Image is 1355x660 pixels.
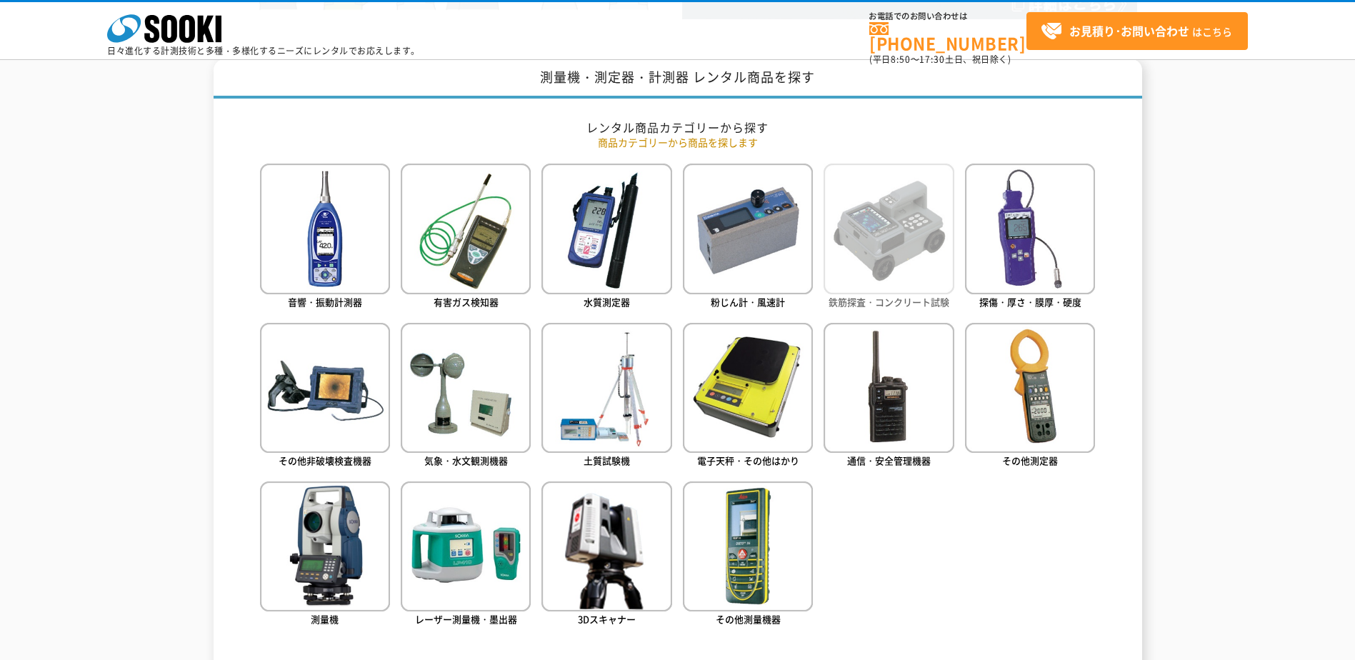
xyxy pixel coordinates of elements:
img: 鉄筋探査・コンクリート試験 [824,164,954,294]
span: その他測量機器 [716,612,781,626]
span: 土質試験機 [584,454,630,467]
img: 気象・水文観測機器 [401,323,531,453]
a: レーザー測量機・墨出器 [401,481,531,629]
span: はこちら [1041,21,1232,42]
span: 粉じん計・風速計 [711,295,785,309]
a: 測量機 [260,481,390,629]
span: その他測定器 [1002,454,1058,467]
img: 3Dスキャナー [541,481,671,611]
img: 測量機 [260,481,390,611]
a: [PHONE_NUMBER] [869,22,1026,51]
span: (平日 ～ 土日、祝日除く) [869,53,1011,66]
span: 水質測定器 [584,295,630,309]
img: その他非破壊検査機器 [260,323,390,453]
a: 水質測定器 [541,164,671,311]
p: 商品カテゴリーから商品を探します [260,135,1096,150]
span: 電子天秤・その他はかり [697,454,799,467]
a: 音響・振動計測器 [260,164,390,311]
span: 気象・水文観測機器 [424,454,508,467]
img: その他測定器 [965,323,1095,453]
img: 探傷・厚さ・膜厚・硬度 [965,164,1095,294]
p: 日々進化する計測技術と多種・多様化するニーズにレンタルでお応えします。 [107,46,420,55]
a: 鉄筋探査・コンクリート試験 [824,164,954,311]
a: その他非破壊検査機器 [260,323,390,471]
span: その他非破壊検査機器 [279,454,371,467]
img: 通信・安全管理機器 [824,323,954,453]
a: 土質試験機 [541,323,671,471]
span: レーザー測量機・墨出器 [415,612,517,626]
span: 8:50 [891,53,911,66]
h1: 測量機・測定器・計測器 レンタル商品を探す [214,59,1142,99]
a: 有害ガス検知器 [401,164,531,311]
strong: お見積り･お問い合わせ [1069,22,1189,39]
span: 測量機 [311,612,339,626]
a: その他測量機器 [683,481,813,629]
img: 有害ガス検知器 [401,164,531,294]
a: その他測定器 [965,323,1095,471]
h2: レンタル商品カテゴリーから探す [260,120,1096,135]
span: 有害ガス検知器 [434,295,499,309]
a: 電子天秤・その他はかり [683,323,813,471]
a: お見積り･お問い合わせはこちら [1026,12,1248,50]
span: 鉄筋探査・コンクリート試験 [829,295,949,309]
a: 探傷・厚さ・膜厚・硬度 [965,164,1095,311]
a: 通信・安全管理機器 [824,323,954,471]
img: 粉じん計・風速計 [683,164,813,294]
span: 3Dスキャナー [578,612,636,626]
a: 気象・水文観測機器 [401,323,531,471]
a: 粉じん計・風速計 [683,164,813,311]
span: 探傷・厚さ・膜厚・硬度 [979,295,1081,309]
img: レーザー測量機・墨出器 [401,481,531,611]
img: 音響・振動計測器 [260,164,390,294]
img: 電子天秤・その他はかり [683,323,813,453]
span: 17:30 [919,53,945,66]
img: 土質試験機 [541,323,671,453]
img: その他測量機器 [683,481,813,611]
span: 音響・振動計測器 [288,295,362,309]
span: 通信・安全管理機器 [847,454,931,467]
img: 水質測定器 [541,164,671,294]
a: 3Dスキャナー [541,481,671,629]
span: お電話でのお問い合わせは [869,12,1026,21]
